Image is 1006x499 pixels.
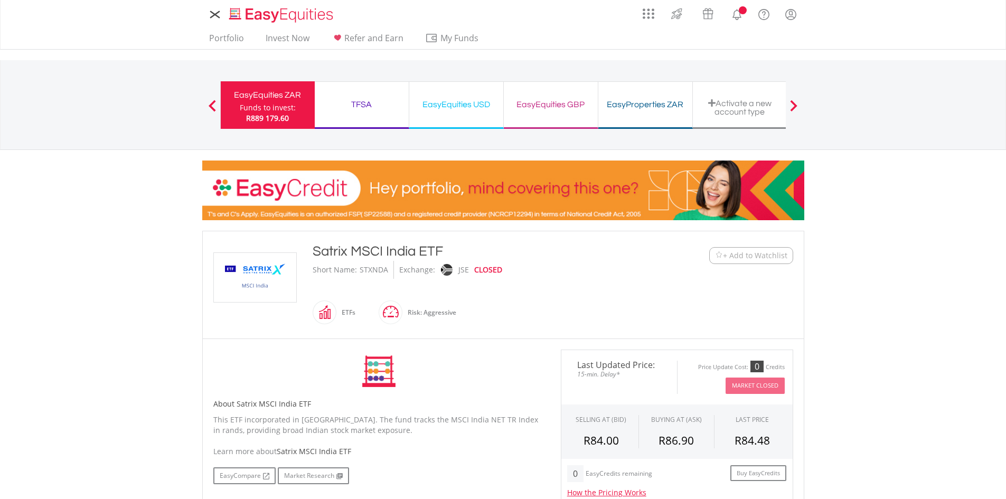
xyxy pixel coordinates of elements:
span: BUYING AT (ASK) [651,415,702,424]
a: AppsGrid [636,3,661,20]
span: Satrix MSCI India ETF [277,446,351,456]
span: + Add to Watchlist [723,250,787,261]
a: FAQ's and Support [750,3,777,24]
div: Learn more about [213,446,545,457]
div: CLOSED [474,261,502,279]
a: Refer and Earn [327,33,408,49]
div: LAST PRICE [736,415,769,424]
div: TFSA [321,97,402,112]
div: Exchange: [399,261,435,279]
div: SELLING AT (BID) [576,415,626,424]
div: EasyEquities GBP [510,97,591,112]
div: Satrix MSCI India ETF [313,242,644,261]
span: R889 179.60 [246,113,289,123]
div: Funds to invest: [240,102,296,113]
h5: About Satrix MSCI India ETF [213,399,545,409]
div: Risk: Aggressive [402,300,456,325]
img: Watchlist [715,251,723,259]
a: EasyCompare [213,467,276,484]
div: Price Update Cost: [698,363,748,371]
a: How the Pricing Works [567,487,646,497]
div: EasyEquities ZAR [227,88,308,102]
span: R84.00 [584,433,619,448]
span: R86.90 [659,433,694,448]
a: My Profile [777,3,804,26]
a: Buy EasyCredits [730,465,786,482]
button: Market Closed [726,378,785,394]
div: JSE [458,261,469,279]
img: vouchers-v2.svg [699,5,717,22]
img: grid-menu-icon.svg [643,8,654,20]
div: Activate a new account type [699,99,781,116]
span: My Funds [425,31,494,45]
a: Notifications [723,3,750,24]
img: EasyEquities_Logo.png [227,6,337,24]
div: EasyProperties ZAR [605,97,686,112]
button: Watchlist + Add to Watchlist [709,247,793,264]
div: Credits [766,363,785,371]
div: EasyCredits remaining [586,470,652,479]
span: 15-min. Delay* [569,369,669,379]
img: thrive-v2.svg [668,5,685,22]
span: R84.48 [735,433,770,448]
a: Invest Now [261,33,314,49]
a: Market Research [278,467,349,484]
div: EasyEquities USD [416,97,497,112]
img: jse.png [440,264,452,276]
img: EQU.ZA.STXNDA.png [215,253,295,302]
img: EasyCredit Promotion Banner [202,161,804,220]
div: ETFs [336,300,355,325]
span: Refer and Earn [344,32,403,44]
a: Portfolio [205,33,248,49]
span: Last Updated Price: [569,361,669,369]
div: 0 [750,361,764,372]
p: This ETF incorporated in [GEOGRAPHIC_DATA]. The fund tracks the MSCI India NET TR Index in rands,... [213,415,545,436]
div: STXNDA [360,261,388,279]
div: Short Name: [313,261,357,279]
a: Home page [225,3,337,24]
a: Vouchers [692,3,723,22]
div: 0 [567,465,584,482]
